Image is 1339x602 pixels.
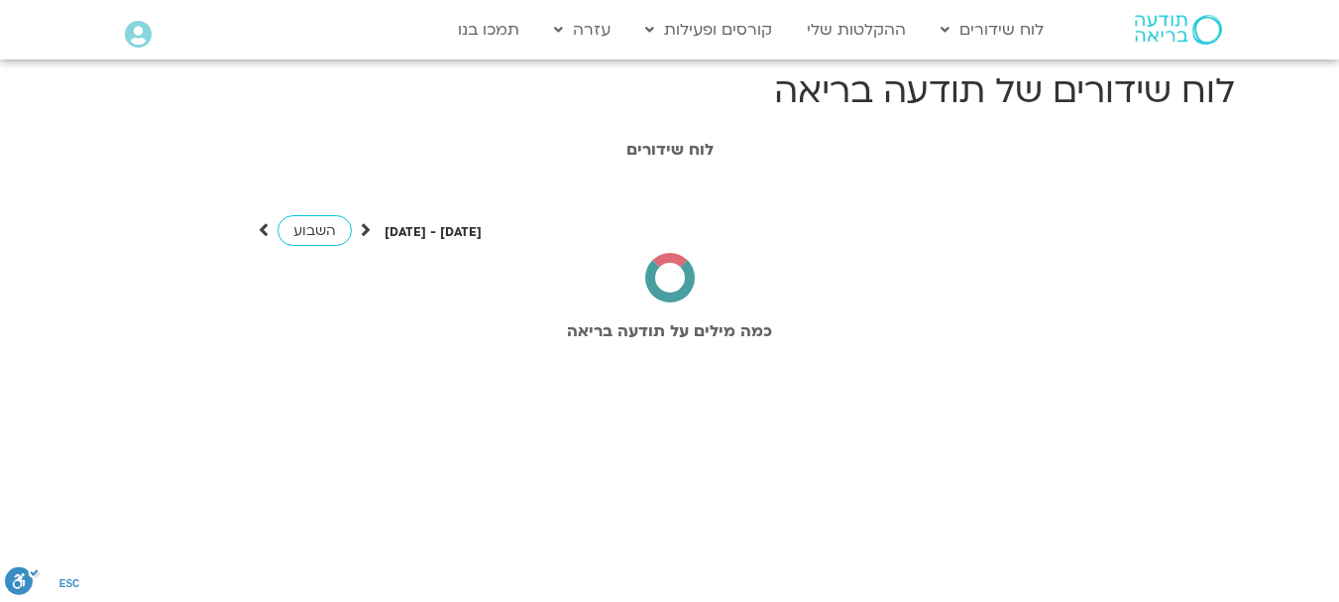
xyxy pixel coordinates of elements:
[105,67,1235,115] h1: לוח שידורים של תודעה בריאה
[544,11,620,49] a: עזרה
[1135,15,1222,45] img: תודעה בריאה
[293,221,336,240] span: השבוע
[797,11,916,49] a: ההקלטות שלי
[931,11,1054,49] a: לוח שידורים
[448,11,529,49] a: תמכו בנו
[115,141,1225,159] h1: לוח שידורים
[385,222,482,243] p: [DATE] - [DATE]
[278,215,352,246] a: השבוע
[635,11,782,49] a: קורסים ופעילות
[115,322,1225,340] h2: כמה מילים על תודעה בריאה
